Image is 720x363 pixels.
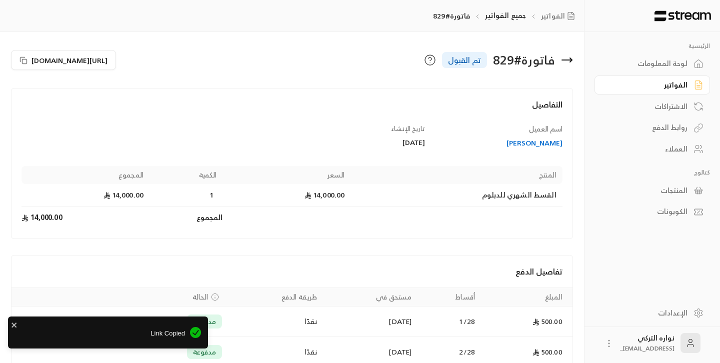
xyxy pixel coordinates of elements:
nav: breadcrumb [433,10,579,21]
th: أقساط [417,288,481,306]
div: فاتورة # 829 [493,52,555,68]
td: 14,000.00 [21,206,149,228]
div: [DATE] [297,137,425,147]
div: الإعدادات [607,308,687,318]
th: طريقة الدفع [228,288,323,306]
a: جميع الفواتير [485,9,526,21]
span: الحالة [192,292,208,302]
th: المنتج [350,166,562,184]
th: الكمية [149,166,223,184]
a: روابط الدفع [594,118,710,137]
span: [URL][DOMAIN_NAME] [31,55,107,65]
span: 1 [207,190,217,200]
span: تم القبول [448,54,481,66]
h4: التفاصيل [21,98,562,120]
td: [DATE] [323,306,417,337]
th: السعر [223,166,351,184]
th: المبلغ [481,288,572,306]
th: المجموع [21,166,149,184]
div: الكوبونات [607,206,687,216]
div: لوحة المعلومات [607,58,687,68]
th: مستحق في [323,288,417,306]
td: القسط الشهري للدبلوم [350,184,562,206]
p: كتالوج [594,168,710,176]
a: لوحة المعلومات [594,54,710,73]
img: Logo [653,10,712,21]
div: الفواتير [607,80,687,90]
a: الكوبونات [594,202,710,221]
span: تاريخ الإنشاء [391,123,425,134]
a: العملاء [594,139,710,159]
td: 14,000.00 [223,184,351,206]
div: العملاء [607,144,687,154]
span: Link Copied [15,328,185,338]
span: [EMAIL_ADDRESS]... [620,343,674,353]
td: 500.00 [481,306,572,337]
div: المنتجات [607,185,687,195]
a: المنتجات [594,180,710,200]
button: [URL][DOMAIN_NAME] [11,50,116,70]
button: close [11,319,18,329]
td: 14,000.00 [21,184,149,206]
a: الاشتراكات [594,96,710,116]
a: الفواتير [594,75,710,95]
p: الرئيسية [594,42,710,50]
span: اسم العميل [529,122,562,135]
div: نواره التركي [620,333,674,353]
a: الإعدادات [594,303,710,322]
span: مدفوعة [193,347,216,357]
a: الفواتير [541,11,579,21]
p: فاتورة#829 [433,11,470,21]
div: روابط الدفع [607,122,687,132]
h4: تفاصيل الدفع [21,265,562,277]
td: 1 / 28 [417,306,481,337]
td: المجموع [149,206,223,228]
table: Products [21,166,562,228]
a: [PERSON_NAME] [434,138,562,148]
div: الاشتراكات [607,101,687,111]
td: نقدًا [228,306,323,337]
